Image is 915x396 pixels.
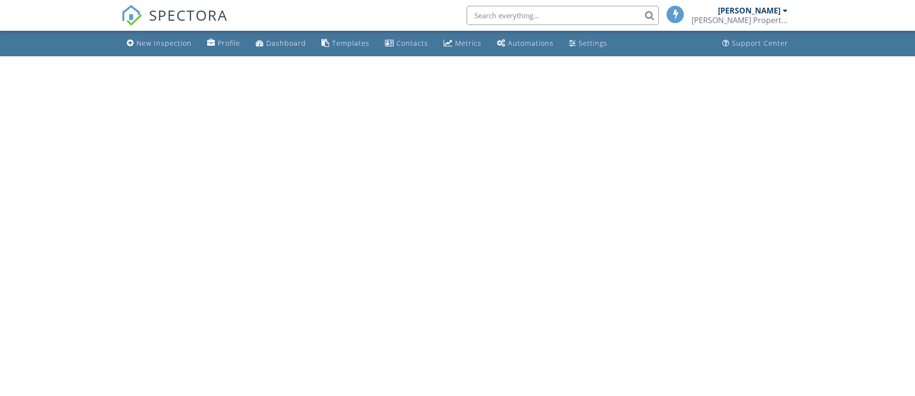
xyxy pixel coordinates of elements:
[203,35,244,52] a: Company Profile
[266,38,306,48] div: Dashboard
[493,35,557,52] a: Automations (Basic)
[440,35,485,52] a: Metrics
[381,35,432,52] a: Contacts
[218,38,240,48] div: Profile
[732,38,788,48] div: Support Center
[149,5,228,25] span: SPECTORA
[121,5,142,26] img: The Best Home Inspection Software - Spectora
[252,35,310,52] a: Dashboard
[718,6,780,15] div: [PERSON_NAME]
[121,13,228,33] a: SPECTORA
[318,35,373,52] a: Templates
[455,38,482,48] div: Metrics
[692,15,788,25] div: Robertson Property Inspections
[123,35,196,52] a: New Inspection
[579,38,607,48] div: Settings
[467,6,659,25] input: Search everything...
[718,35,792,52] a: Support Center
[508,38,554,48] div: Automations
[396,38,428,48] div: Contacts
[136,38,192,48] div: New Inspection
[565,35,611,52] a: Settings
[332,38,370,48] div: Templates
